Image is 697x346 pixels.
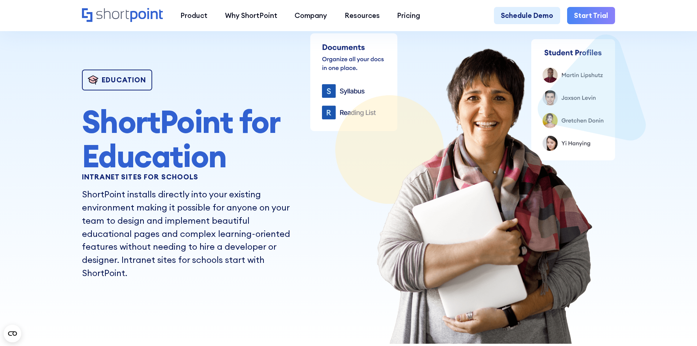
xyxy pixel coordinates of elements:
button: Open CMP widget [4,325,21,342]
iframe: Chat Widget [660,311,697,346]
a: Home [82,8,163,23]
a: Resources [336,7,389,25]
div: Why ShortPoint [225,10,277,21]
a: Start Trial [567,7,615,25]
a: Product [172,7,216,25]
h2: INTRANET SITES FOR SCHOOLS [82,173,298,181]
a: Company [286,7,336,25]
div: Product [180,10,207,21]
div: Company [295,10,327,21]
img: Intranet Sites for Schools [329,33,640,344]
div: Pricing [397,10,420,21]
a: Pricing [389,7,429,25]
div: Resources [345,10,380,21]
img: intranet sites for schools [310,33,397,131]
a: Why ShortPoint [216,7,286,25]
div: Education [102,77,146,83]
p: ShortPoint installs directly into your existing environment making it possible for anyone on your... [82,188,298,279]
h1: ShortPoint for Education [82,104,298,174]
a: Schedule Demo [494,7,560,25]
div: 聊天小工具 [660,311,697,346]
